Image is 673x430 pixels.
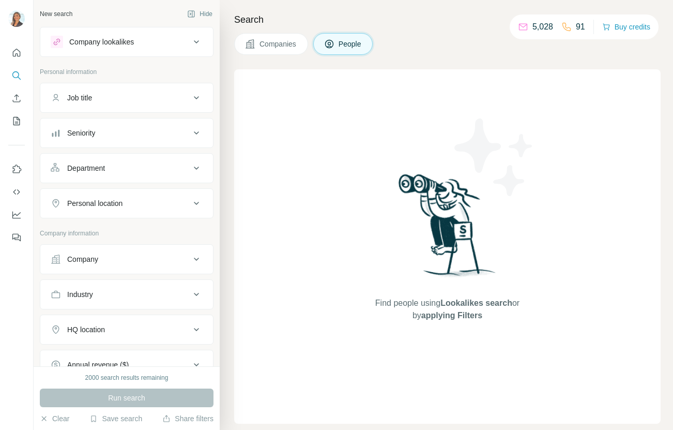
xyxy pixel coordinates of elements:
p: 5,028 [532,21,553,33]
button: Department [40,156,213,181]
div: Job title [67,93,92,103]
div: Seniority [67,128,95,138]
button: My lists [8,112,25,130]
button: Clear [40,413,69,424]
p: Company information [40,229,213,238]
h4: Search [234,12,661,27]
img: Surfe Illustration - Woman searching with binoculars [394,171,501,287]
div: New search [40,9,72,19]
button: Industry [40,282,213,307]
button: Company [40,247,213,272]
button: Dashboard [8,205,25,224]
button: Search [8,66,25,85]
p: 91 [576,21,585,33]
button: Share filters [162,413,213,424]
div: HQ location [67,324,105,335]
button: Buy credits [602,20,650,34]
button: Job title [40,85,213,110]
button: Seniority [40,121,213,145]
button: Annual revenue ($) [40,352,213,377]
button: HQ location [40,317,213,342]
img: Avatar [8,10,25,27]
div: Department [67,163,105,173]
div: Personal location [67,198,123,209]
div: Company lookalikes [69,37,134,47]
div: Annual revenue ($) [67,360,129,370]
span: Find people using or by [364,297,530,322]
button: Quick start [8,43,25,62]
span: applying Filters [421,311,482,320]
p: Personal information [40,67,213,77]
button: Enrich CSV [8,89,25,108]
span: People [339,39,362,49]
div: Company [67,254,98,264]
div: 2000 search results remaining [85,373,169,382]
button: Feedback [8,228,25,247]
button: Use Surfe on LinkedIn [8,160,25,179]
div: Industry [67,289,93,300]
button: Use Surfe API [8,183,25,201]
button: Save search [89,413,142,424]
span: Companies [259,39,297,49]
button: Personal location [40,191,213,216]
button: Hide [180,6,220,22]
button: Company lookalikes [40,29,213,54]
img: Surfe Illustration - Stars [448,111,541,204]
span: Lookalikes search [440,299,512,307]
